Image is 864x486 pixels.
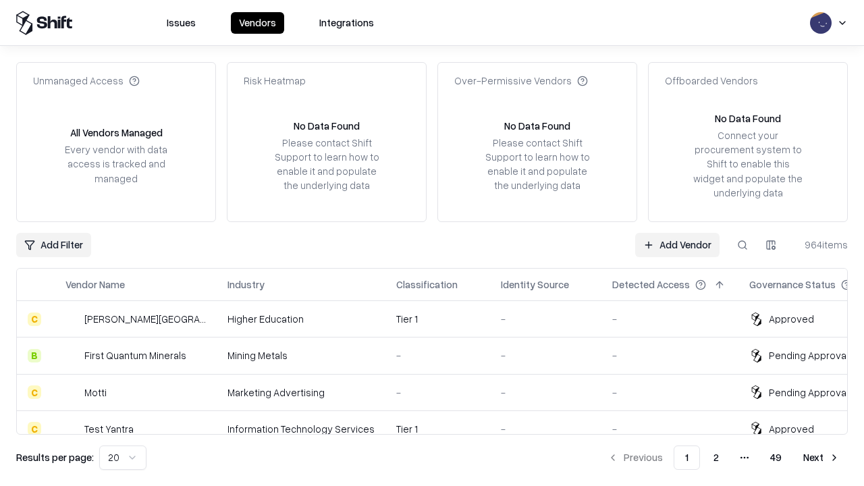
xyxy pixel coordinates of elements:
[692,128,804,200] div: Connect your procurement system to Shift to enable this widget and populate the underlying data
[227,348,375,362] div: Mining Metals
[396,385,479,400] div: -
[759,446,792,470] button: 49
[159,12,204,34] button: Issues
[635,233,720,257] a: Add Vendor
[84,385,107,400] div: Motti
[504,119,570,133] div: No Data Found
[396,277,458,292] div: Classification
[715,111,781,126] div: No Data Found
[65,422,79,435] img: Test Yantra
[311,12,382,34] button: Integrations
[84,312,206,326] div: [PERSON_NAME][GEOGRAPHIC_DATA]
[501,277,569,292] div: Identity Source
[28,385,41,399] div: C
[294,119,360,133] div: No Data Found
[612,312,728,326] div: -
[28,349,41,362] div: B
[454,74,588,88] div: Over-Permissive Vendors
[795,446,848,470] button: Next
[244,74,306,88] div: Risk Heatmap
[28,422,41,435] div: C
[84,348,186,362] div: First Quantum Minerals
[28,313,41,326] div: C
[227,385,375,400] div: Marketing Advertising
[65,349,79,362] img: First Quantum Minerals
[396,312,479,326] div: Tier 1
[674,446,700,470] button: 1
[16,233,91,257] button: Add Filter
[501,422,591,436] div: -
[501,385,591,400] div: -
[227,312,375,326] div: Higher Education
[84,422,134,436] div: Test Yantra
[501,312,591,326] div: -
[612,385,728,400] div: -
[501,348,591,362] div: -
[612,422,728,436] div: -
[769,385,848,400] div: Pending Approval
[599,446,848,470] nav: pagination
[769,348,848,362] div: Pending Approval
[231,12,284,34] button: Vendors
[612,277,690,292] div: Detected Access
[70,126,163,140] div: All Vendors Managed
[769,422,814,436] div: Approved
[65,277,125,292] div: Vendor Name
[794,238,848,252] div: 964 items
[65,313,79,326] img: Reichman University
[271,136,383,193] div: Please contact Shift Support to learn how to enable it and populate the underlying data
[749,277,836,292] div: Governance Status
[33,74,140,88] div: Unmanaged Access
[227,277,265,292] div: Industry
[769,312,814,326] div: Approved
[396,348,479,362] div: -
[60,142,172,185] div: Every vendor with data access is tracked and managed
[612,348,728,362] div: -
[227,422,375,436] div: Information Technology Services
[396,422,479,436] div: Tier 1
[65,385,79,399] img: Motti
[703,446,730,470] button: 2
[665,74,758,88] div: Offboarded Vendors
[16,450,94,464] p: Results per page:
[481,136,593,193] div: Please contact Shift Support to learn how to enable it and populate the underlying data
